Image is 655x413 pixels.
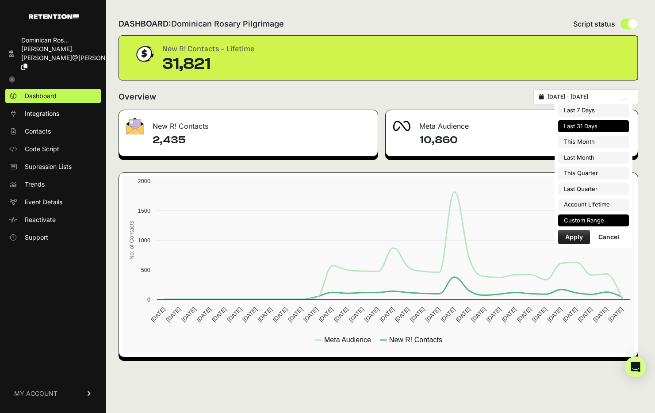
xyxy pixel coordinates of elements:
[25,145,59,153] span: Code Script
[409,306,426,323] text: [DATE]
[138,207,150,214] text: 1500
[558,214,629,227] li: Custom Range
[317,306,334,323] text: [DATE]
[5,142,101,156] a: Code Script
[516,306,533,323] text: [DATE]
[455,306,472,323] text: [DATE]
[5,230,101,245] a: Support
[302,306,319,323] text: [DATE]
[153,133,371,147] h4: 2,435
[21,36,134,45] div: Dominican Ros...
[573,19,615,29] span: Script status
[5,177,101,191] a: Trends
[241,306,258,323] text: [DATE]
[558,104,629,117] li: Last 7 Days
[256,306,273,323] text: [DATE]
[546,306,563,323] text: [DATE]
[272,306,289,323] text: [DATE]
[25,198,62,206] span: Event Details
[25,162,72,171] span: Supression Lists
[5,160,101,174] a: Supression Lists
[119,18,284,30] h2: DASHBOARD:
[558,167,629,180] li: This Quarter
[558,199,629,211] li: Account Lifetime
[558,183,629,195] li: Last Quarter
[180,306,197,323] text: [DATE]
[29,14,79,19] img: Retention.com
[470,306,487,323] text: [DATE]
[561,306,578,323] text: [DATE]
[424,306,441,323] text: [DATE]
[558,136,629,148] li: This Month
[138,178,150,184] text: 2000
[25,180,45,189] span: Trends
[485,306,502,323] text: [DATE]
[25,127,51,136] span: Contacts
[558,230,590,244] button: Apply
[149,306,167,323] text: [DATE]
[333,306,350,323] text: [DATE]
[348,306,365,323] text: [DATE]
[141,267,150,273] text: 500
[211,306,228,323] text: [DATE]
[5,89,101,103] a: Dashboard
[591,230,626,244] button: Cancel
[419,133,631,147] h4: 10,860
[5,195,101,209] a: Event Details
[558,152,629,164] li: Last Month
[389,336,442,344] text: New R! Contacts
[25,109,59,118] span: Integrations
[25,92,57,100] span: Dashboard
[119,91,156,103] h2: Overview
[171,19,284,28] span: Dominican Rosary Pilgrimage
[363,306,380,323] text: [DATE]
[287,306,304,323] text: [DATE]
[126,118,144,134] img: fa-envelope-19ae18322b30453b285274b1b8af3d052b27d846a4fbe8435d1a52b978f639a2.png
[394,306,411,323] text: [DATE]
[195,306,213,323] text: [DATE]
[5,380,101,407] a: MY ACCOUNT
[138,237,150,244] text: 1000
[165,306,182,323] text: [DATE]
[5,33,101,74] a: Dominican Ros... [PERSON_NAME].[PERSON_NAME]@[PERSON_NAME]...
[133,43,155,65] img: dollar-coin-05c43ed7efb7bc0c12610022525b4bbbb207c7efeef5aecc26f025e68dcafac9.png
[5,107,101,121] a: Integrations
[21,45,134,61] span: [PERSON_NAME].[PERSON_NAME]@[PERSON_NAME]...
[607,306,624,323] text: [DATE]
[625,356,646,378] div: Open Intercom Messenger
[439,306,456,323] text: [DATE]
[577,306,594,323] text: [DATE]
[226,306,243,323] text: [DATE]
[378,306,395,323] text: [DATE]
[5,213,101,227] a: Reactivate
[386,110,638,137] div: Meta Audience
[25,233,48,242] span: Support
[393,121,410,131] img: fa-meta-2f981b61bb99beabf952f7030308934f19ce035c18b003e963880cc3fabeebb7.png
[162,55,254,73] div: 31,821
[119,110,378,137] div: New R! Contacts
[531,306,548,323] text: [DATE]
[25,215,56,224] span: Reactivate
[558,120,629,133] li: Last 31 Days
[324,336,371,344] text: Meta Audience
[14,389,57,398] span: MY ACCOUNT
[592,306,609,323] text: [DATE]
[128,221,135,260] text: No. of Contacts
[147,296,150,303] text: 0
[162,43,254,55] div: New R! Contacts - Lifetime
[5,124,101,138] a: Contacts
[500,306,517,323] text: [DATE]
